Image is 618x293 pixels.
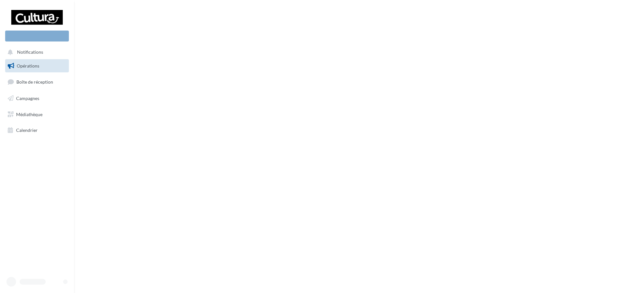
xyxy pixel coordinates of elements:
a: Campagnes [4,92,70,105]
span: Opérations [17,63,39,69]
a: Boîte de réception [4,75,70,89]
a: Médiathèque [4,108,70,121]
span: Calendrier [16,127,38,133]
span: Campagnes [16,96,39,101]
span: Boîte de réception [16,79,53,85]
a: Calendrier [4,124,70,137]
span: Médiathèque [16,111,42,117]
a: Opérations [4,59,70,73]
span: Notifications [17,50,43,55]
div: Nouvelle campagne [5,31,69,41]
